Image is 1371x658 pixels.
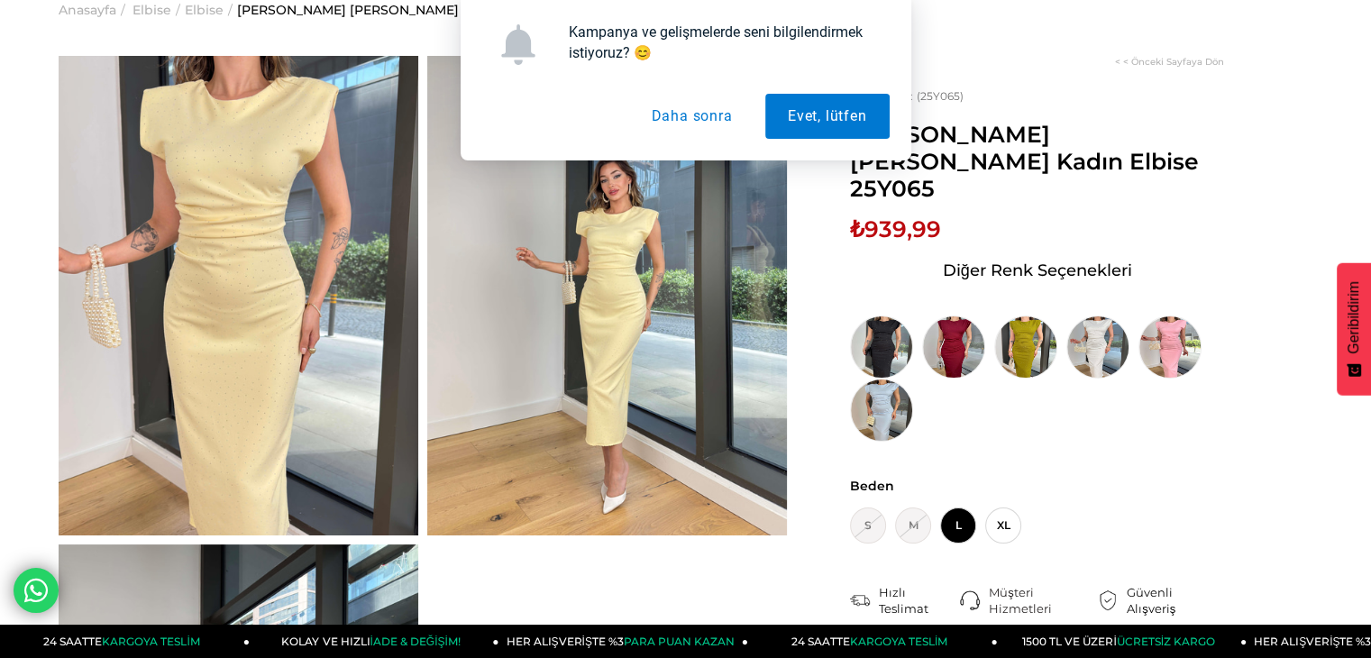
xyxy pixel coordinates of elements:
[960,590,980,610] img: call-center.png
[940,507,976,544] span: L
[427,56,787,535] img: Jesep elbise 25Y065
[370,635,460,648] span: İADE & DEĞİŞİM!
[850,379,913,442] img: Yuvarlak Yaka Drapeli Jesep Mavi Kadın Elbise 25Y065
[1098,590,1118,610] img: security.png
[102,635,199,648] span: KARGOYA TESLİM
[748,625,998,658] a: 24 SAATTEKARGOYA TESLİM
[1138,315,1202,379] img: Yuvarlak Yaka Drapeli Jesep Pembe Kadın Elbise 25Y065
[765,94,890,139] button: Evet, lütfen
[998,625,1248,658] a: 1500 TL VE ÜZERİÜCRETSİZ KARGO
[850,507,886,544] span: S
[850,478,1224,494] span: Beden
[554,22,890,63] div: Kampanya ve gelişmelerde seni bilgilendirmek istiyoruz? 😊
[1127,584,1224,617] div: Güvenli Alışveriş
[499,625,749,658] a: HER ALIŞVERİŞTE %3PARA PUAN KAZAN
[850,590,870,610] img: shipping.png
[498,24,538,65] img: notification icon
[895,507,931,544] span: M
[59,56,418,535] img: Jesep elbise 25Y065
[985,507,1021,544] span: XL
[850,121,1224,202] span: [PERSON_NAME] [PERSON_NAME] Kadın Elbise 25Y065
[1337,263,1371,396] button: Geribildirim - Show survey
[850,215,941,242] span: ₺939,99
[922,315,985,379] img: Yuvarlak Yaka Drapeli Jesep Bordo Kadın Elbise 25Y065
[850,315,913,379] img: Yuvarlak Yaka Drapeli Jesep Siyah Kadın Elbise 25Y065
[1,625,251,658] a: 24 SAATTEKARGOYA TESLİM
[250,625,499,658] a: KOLAY VE HIZLIİADE & DEĞİŞİM!
[850,635,947,648] span: KARGOYA TESLİM
[994,315,1057,379] img: Yuvarlak Yaka Drapeli Jesep Yeşil Kadın Elbise 25Y065
[628,94,754,139] button: Daha sonra
[1066,315,1129,379] img: Yuvarlak Yaka Drapeli Jesep Beyaz Kadın Elbise 25Y065
[879,584,960,617] div: Hızlı Teslimat
[1117,635,1215,648] span: ÜCRETSİZ KARGO
[624,635,735,648] span: PARA PUAN KAZAN
[1346,281,1362,354] span: Geribildirim
[989,584,1098,617] div: Müşteri Hizmetleri
[943,256,1132,285] span: Diğer Renk Seçenekleri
